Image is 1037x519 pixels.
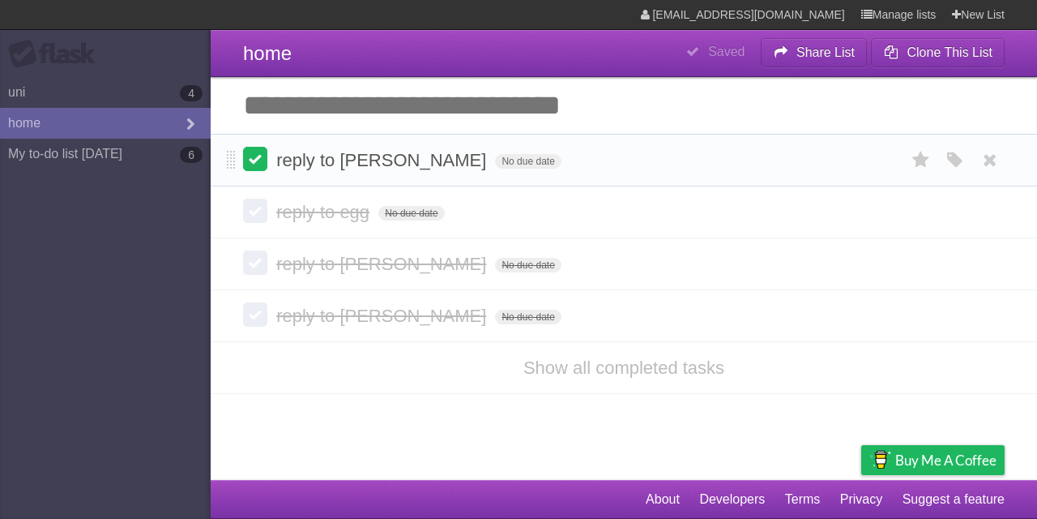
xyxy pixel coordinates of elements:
a: Privacy [840,484,882,515]
span: No due date [495,310,561,324]
span: No due date [495,258,561,272]
button: Share List [761,38,868,67]
span: home [243,42,292,64]
label: Done [243,251,267,275]
span: No due date [378,206,444,221]
span: reply to [PERSON_NAME] [276,150,490,170]
a: Suggest a feature [903,484,1005,515]
span: reply to [PERSON_NAME] [276,254,490,274]
b: Saved [708,45,745,58]
a: About [646,484,680,515]
span: reply to [PERSON_NAME] [276,306,490,326]
label: Done [243,302,267,327]
img: Buy me a coffee [869,446,891,474]
a: Developers [699,484,765,515]
b: 4 [180,85,203,101]
label: Done [243,199,267,223]
a: Terms [785,484,821,515]
button: Clone This List [871,38,1005,67]
span: Buy me a coffee [895,446,996,474]
span: reply to egg [276,202,373,222]
div: Flask [8,40,105,69]
a: Buy me a coffee [861,445,1005,475]
span: No due date [495,154,561,169]
a: Show all completed tasks [523,358,724,378]
b: 6 [180,147,203,163]
b: Clone This List [907,45,992,59]
label: Done [243,147,267,171]
label: Star task [906,147,937,174]
b: Share List [796,45,855,59]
